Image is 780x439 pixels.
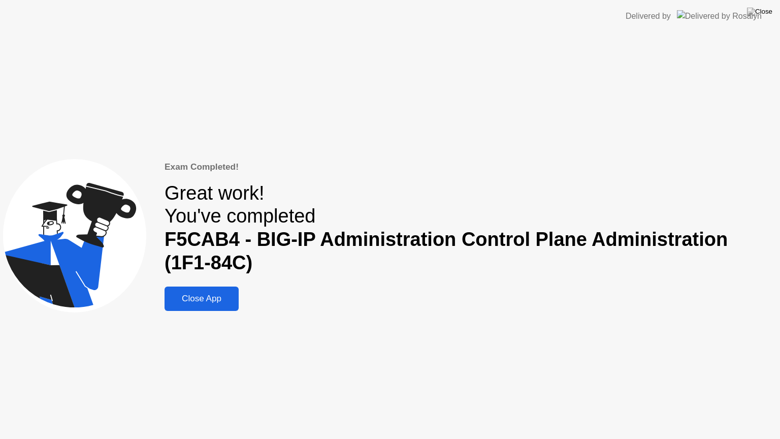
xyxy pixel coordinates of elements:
div: Great work! You've completed [165,182,777,275]
div: Close App [168,294,236,304]
img: Delivered by Rosalyn [677,10,762,22]
button: Close App [165,287,239,311]
img: Close [747,8,772,16]
div: Delivered by [626,10,671,22]
div: Exam Completed! [165,161,777,174]
b: F5CAB4 - BIG-IP Administration Control Plane Administration (1F1-84C) [165,229,728,273]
